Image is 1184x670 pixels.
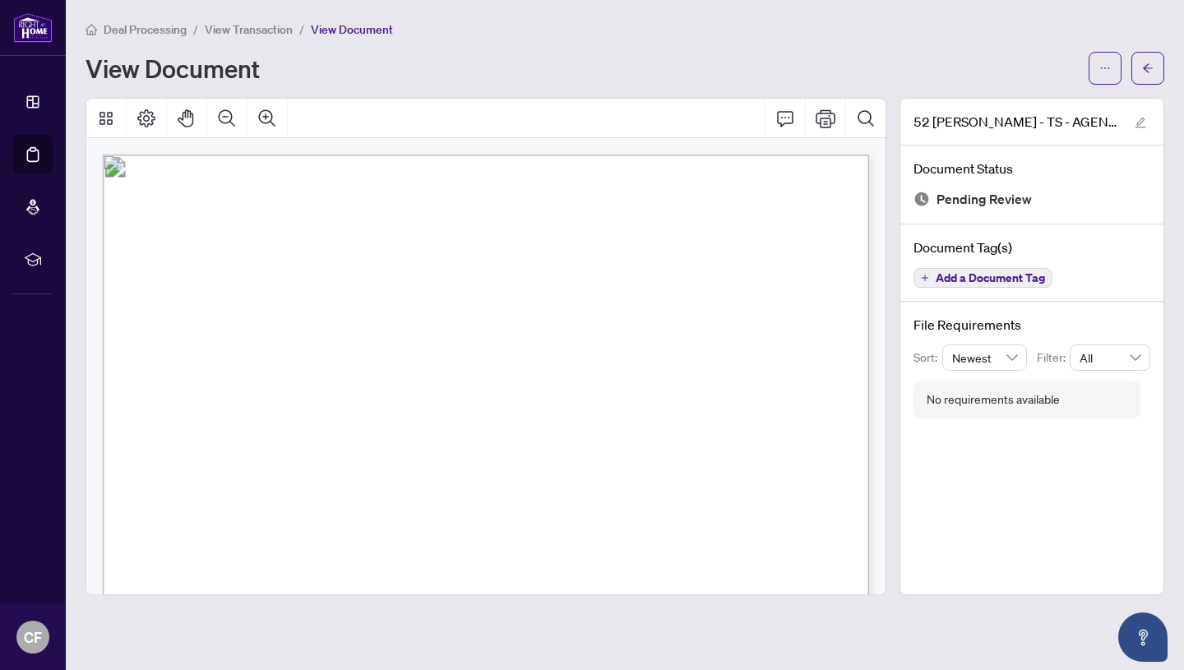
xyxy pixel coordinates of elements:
span: Deal Processing [104,22,187,37]
span: Add a Document Tag [936,272,1045,284]
span: 52 [PERSON_NAME] - TS - AGENT TO REVIEW.pdf [913,112,1119,132]
h4: Document Tag(s) [913,238,1150,257]
li: / [193,20,198,39]
span: CF [24,626,42,649]
div: No requirements available [927,390,1060,409]
button: Add a Document Tag [913,268,1052,288]
img: Document Status [913,191,930,207]
h4: File Requirements [913,315,1150,335]
button: Open asap [1118,612,1168,662]
span: Pending Review [937,188,1032,210]
h4: Document Status [913,159,1150,178]
span: ellipsis [1099,62,1111,74]
span: Newest [952,345,1018,370]
img: logo [13,12,53,43]
span: home [86,24,97,35]
span: arrow-left [1142,62,1154,74]
span: edit [1135,117,1146,128]
span: All [1080,345,1140,370]
span: View Document [311,22,393,37]
p: Filter: [1037,349,1070,367]
span: plus [921,274,929,282]
li: / [299,20,304,39]
span: View Transaction [205,22,293,37]
h1: View Document [86,55,260,81]
p: Sort: [913,349,942,367]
